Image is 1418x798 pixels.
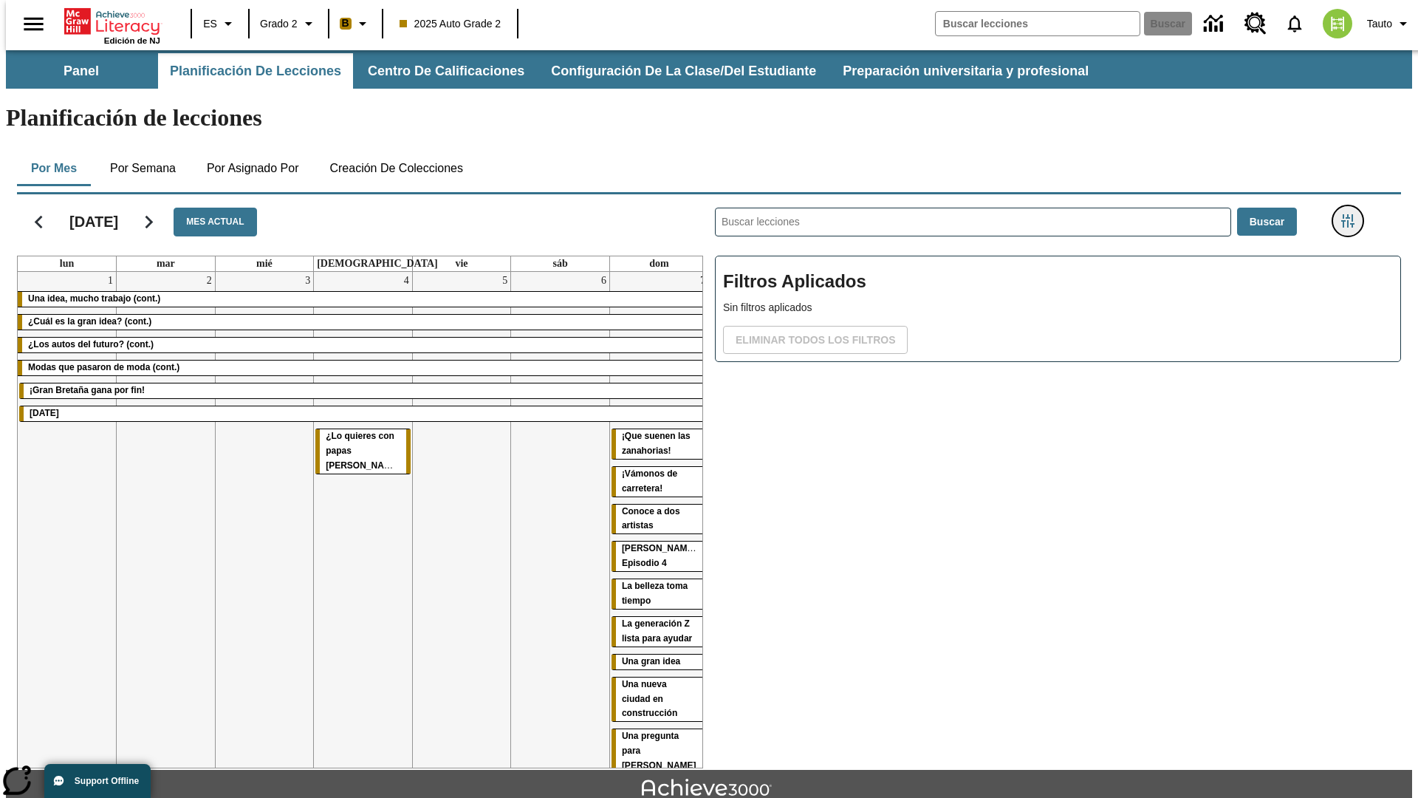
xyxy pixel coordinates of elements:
[28,316,151,327] span: ¿Cuál es la gran idea? (cont.)
[612,617,707,647] div: La generación Z lista para ayudar
[511,272,610,781] td: 6 de septiembre de 2025
[57,256,77,271] a: lunes
[254,10,323,37] button: Grado: Grado 2, Elige un grado
[44,764,151,798] button: Support Offline
[154,256,178,271] a: martes
[19,406,707,421] div: Día del Trabajo
[19,383,707,398] div: ¡Gran Bretaña gana por fin!
[831,53,1100,89] button: Preparación universitaria y profesional
[69,213,118,231] h2: [DATE]
[612,505,707,534] div: Conoce a dos artistas
[204,272,215,290] a: 2 de septiembre de 2025
[1367,16,1392,32] span: Tauto
[98,151,188,186] button: Por semana
[1195,4,1236,44] a: Centro de información
[105,272,116,290] a: 1 de septiembre de 2025
[7,53,155,89] button: Panel
[30,385,145,395] span: ¡Gran Bretaña gana por fin!
[622,581,688,606] span: La belleza toma tiempo
[622,731,696,771] span: Una pregunta para Joplin
[130,203,168,241] button: Seguir
[622,506,680,531] span: Conoce a dos artistas
[612,655,707,669] div: Una gran idea
[28,293,160,304] span: Una idea, mucho trabajo (cont.)
[203,16,217,32] span: ES
[6,53,1102,89] div: Subbarra de navegación
[174,208,256,236] button: Mes actual
[622,679,677,719] span: Una nueva ciudad en construcción
[715,256,1401,362] div: Filtros Aplicados
[646,256,671,271] a: domingo
[539,53,828,89] button: Configuración de la clase/del estudiante
[342,14,349,33] span: B
[75,776,139,786] span: Support Offline
[622,543,699,568] span: Elena Menope: Episodio 4
[716,208,1230,236] input: Buscar lecciones
[20,203,58,241] button: Regresar
[314,272,413,781] td: 4 de septiembre de 2025
[314,256,441,271] a: jueves
[326,431,405,471] span: ¿Lo quieres con papas fritas?
[104,36,160,45] span: Edición de NJ
[215,272,314,781] td: 3 de septiembre de 2025
[703,188,1401,768] div: Buscar
[622,656,680,666] span: Una gran idea
[1361,10,1418,37] button: Perfil/Configuración
[612,429,707,459] div: ¡Que suenen las zanahorias!
[723,264,1393,300] h2: Filtros Aplicados
[549,256,570,271] a: sábado
[315,429,411,474] div: ¿Lo quieres con papas fritas?
[18,272,117,781] td: 1 de septiembre de 2025
[1323,9,1352,38] img: avatar image
[412,272,511,781] td: 5 de septiembre de 2025
[334,10,377,37] button: Boost El color de la clase es anaranjado claro. Cambiar el color de la clase.
[158,53,353,89] button: Planificación de lecciones
[1314,4,1361,43] button: Escoja un nuevo avatar
[5,188,703,768] div: Calendario
[1236,4,1275,44] a: Centro de recursos, Se abrirá en una pestaña nueva.
[612,579,707,609] div: La belleza toma tiempo
[1333,206,1363,236] button: Menú lateral de filtros
[318,151,475,186] button: Creación de colecciones
[356,53,536,89] button: Centro de calificaciones
[598,272,609,290] a: 6 de septiembre de 2025
[1237,208,1297,236] button: Buscar
[117,272,216,781] td: 2 de septiembre de 2025
[260,16,298,32] span: Grado 2
[12,2,55,46] button: Abrir el menú lateral
[622,468,677,494] span: ¡Vámonos de carretera!
[401,272,412,290] a: 4 de septiembre de 2025
[64,5,160,45] div: Portada
[253,256,275,271] a: miércoles
[612,678,707,722] div: Una nueva ciudad en construcción
[18,315,708,330] div: ¿Cuál es la gran idea? (cont.)
[612,542,707,571] div: Elena Menope: Episodio 4
[400,16,501,32] span: 2025 Auto Grade 2
[17,151,91,186] button: Por mes
[6,104,1412,132] h1: Planificación de lecciones
[609,272,708,781] td: 7 de septiembre de 2025
[196,10,244,37] button: Lenguaje: ES, Selecciona un idioma
[452,256,470,271] a: viernes
[30,408,59,418] span: Día del Trabajo
[697,272,708,290] a: 7 de septiembre de 2025
[622,431,691,456] span: ¡Que suenen las zanahorias!
[723,300,1393,316] p: Sin filtros aplicados
[1275,4,1314,43] a: Notificaciones
[64,7,160,36] a: Portada
[302,272,313,290] a: 3 de septiembre de 2025
[612,729,707,774] div: Una pregunta para Joplin
[28,339,154,349] span: ¿Los autos del futuro? (cont.)
[18,361,708,375] div: Modas que pasaron de moda (cont.)
[28,362,179,372] span: Modas que pasaron de moda (cont.)
[195,151,311,186] button: Por asignado por
[622,618,692,644] span: La generación Z lista para ayudar
[499,272,510,290] a: 5 de septiembre de 2025
[18,292,708,307] div: Una idea, mucho trabajo (cont.)
[6,50,1412,89] div: Subbarra de navegación
[612,467,707,497] div: ¡Vámonos de carretera!
[936,12,1140,35] input: Buscar campo
[18,338,708,352] div: ¿Los autos del futuro? (cont.)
